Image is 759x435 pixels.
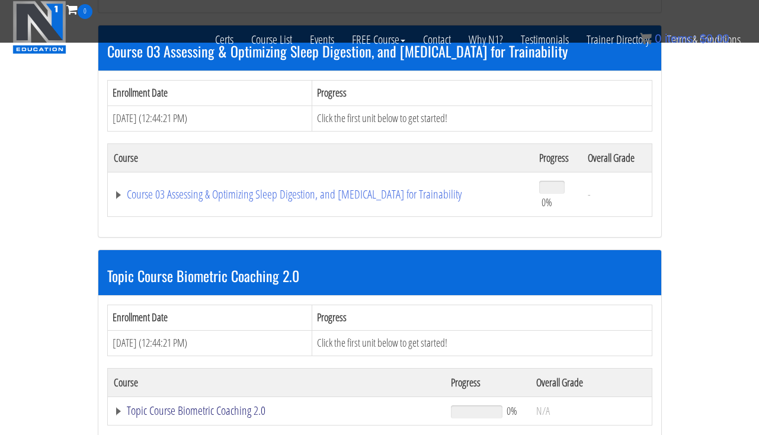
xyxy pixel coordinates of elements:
a: Course List [242,19,301,60]
span: $ [700,32,706,45]
th: Progress [445,368,530,396]
a: Terms & Conditions [658,19,750,60]
a: Topic Course Biometric Coaching 2.0 [114,405,439,417]
a: Course 03 Assessing & Optimizing Sleep Digestion, and [MEDICAL_DATA] for Trainability [114,188,527,200]
th: Enrollment Date [107,81,312,106]
th: Progress [312,305,652,331]
a: Contact [414,19,460,60]
th: Enrollment Date [107,305,312,331]
th: Progress [533,143,582,172]
a: FREE Course [343,19,414,60]
td: - [582,172,652,216]
span: 0 [78,4,92,19]
img: icon11.png [640,33,652,44]
a: Testimonials [512,19,578,60]
span: 0 [655,32,661,45]
td: Click the first unit below to get started! [312,331,652,356]
a: Trainer Directory [578,19,658,60]
bdi: 0.00 [700,32,729,45]
th: Overall Grade [582,143,652,172]
a: 0 items: $0.00 [640,32,729,45]
td: [DATE] (12:44:21 PM) [107,331,312,356]
a: Events [301,19,343,60]
a: Certs [206,19,242,60]
td: N/A [530,396,652,425]
th: Progress [312,81,652,106]
span: 0% [507,404,517,417]
td: [DATE] (12:44:21 PM) [107,105,312,131]
th: Course [107,368,445,396]
th: Overall Grade [530,368,652,396]
a: 0 [66,1,92,17]
th: Course [107,143,533,172]
td: Click the first unit below to get started! [312,105,652,131]
img: n1-education [12,1,66,54]
span: 0% [542,196,552,209]
a: Why N1? [460,19,512,60]
span: items: [665,32,696,45]
h3: Topic Course Biometric Coaching 2.0 [107,268,652,283]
